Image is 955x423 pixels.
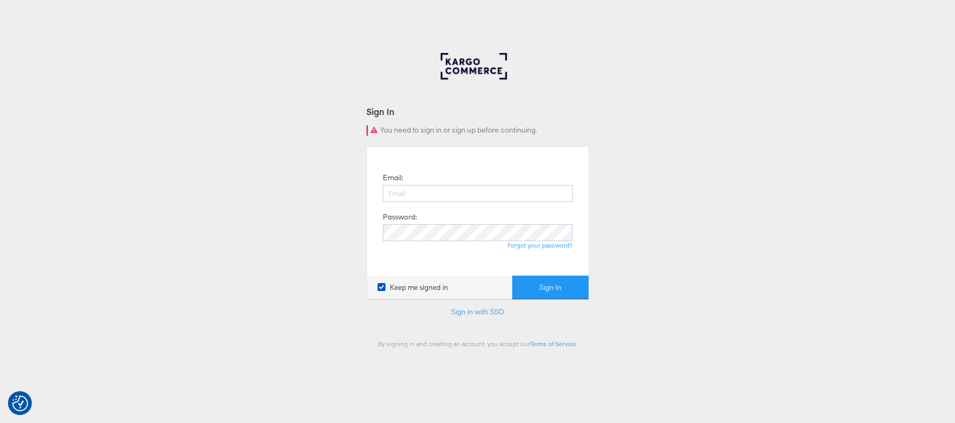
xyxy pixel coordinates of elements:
a: Forgot your password? [507,241,573,249]
input: Email [383,185,573,202]
button: Consent Preferences [12,395,28,411]
label: Password: [383,212,417,222]
div: Sign In [366,105,589,118]
label: Email: [383,173,403,183]
a: Sign in with SSO [451,307,504,316]
img: Revisit consent button [12,395,28,411]
div: You need to sign in or sign up before continuing. [366,125,589,136]
div: By signing in and creating an account, you accept our . [366,340,589,348]
label: Keep me signed in [378,283,448,293]
a: Terms of Service [530,340,576,348]
button: Sign In [512,276,589,299]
